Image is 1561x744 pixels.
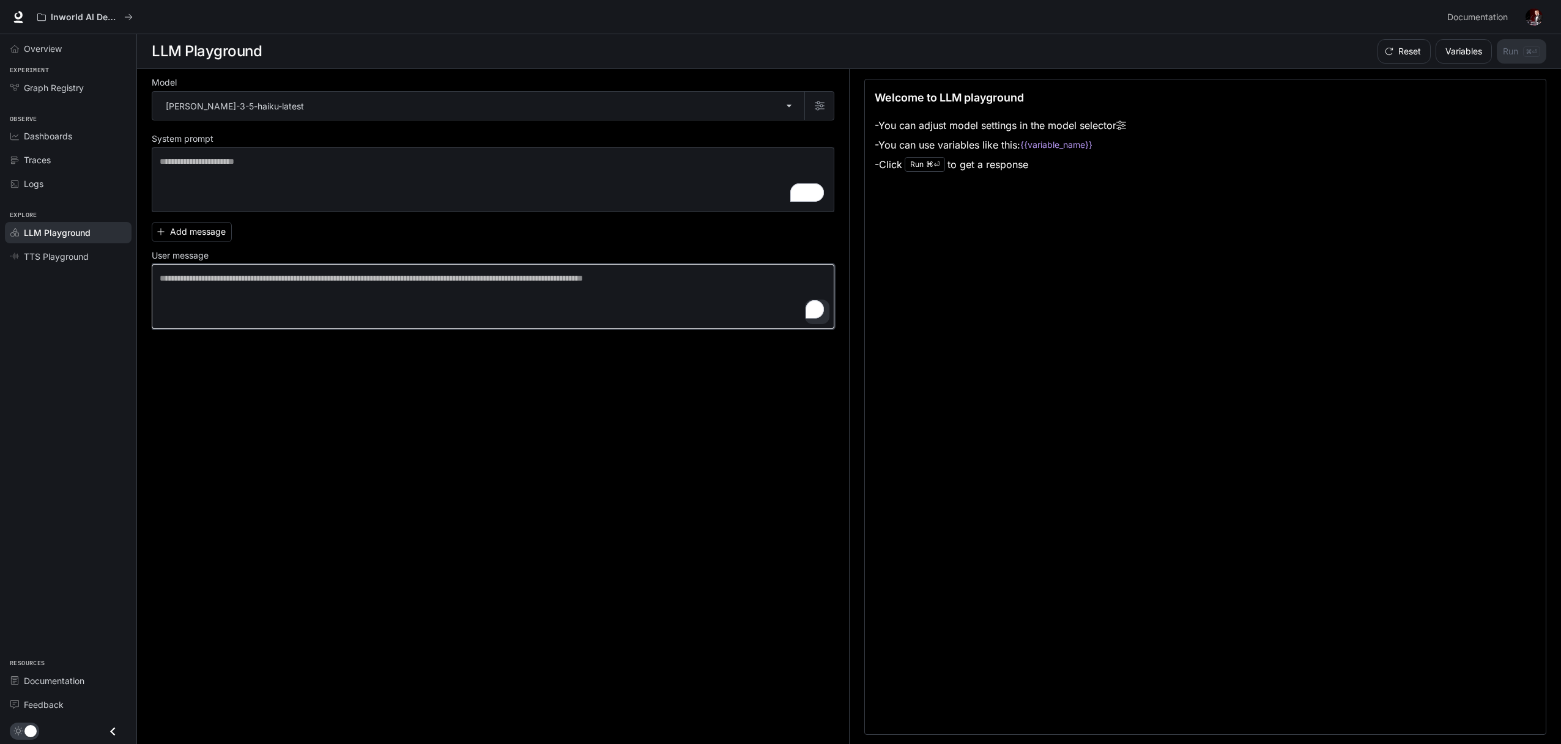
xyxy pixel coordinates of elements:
[99,719,127,744] button: Close drawer
[5,77,132,98] a: Graph Registry
[24,226,91,239] span: LLM Playground
[24,81,84,94] span: Graph Registry
[24,130,72,142] span: Dashboards
[5,38,132,59] a: Overview
[5,149,132,171] a: Traces
[32,5,138,29] button: All workspaces
[875,155,1126,174] li: - Click to get a response
[1020,139,1092,151] code: {{variable_name}}
[875,89,1024,106] p: Welcome to LLM playground
[152,78,177,87] p: Model
[51,12,119,23] p: Inworld AI Demos
[24,724,37,737] span: Dark mode toggle
[152,251,209,260] p: User message
[5,246,132,267] a: TTS Playground
[152,39,262,64] h1: LLM Playground
[152,222,232,242] button: Add message
[160,155,826,204] textarea: To enrich screen reader interactions, please activate Accessibility in Grammarly extension settings
[5,222,132,243] a: LLM Playground
[1377,39,1431,64] button: Reset
[152,92,804,120] div: [PERSON_NAME]-3-5-haiku-latest
[5,670,132,691] a: Documentation
[905,157,945,172] div: Run
[152,134,213,143] p: System prompt
[5,173,132,194] a: Logs
[160,272,826,321] textarea: To enrich screen reader interactions, please activate Accessibility in Grammarly extension settings
[875,135,1126,155] li: - You can use variables like this:
[1522,5,1546,29] button: User avatar
[1442,5,1517,29] a: Documentation
[1526,9,1543,26] img: User avatar
[1436,39,1492,64] button: Variables
[875,116,1126,135] li: - You can adjust model settings in the model selector
[24,153,51,166] span: Traces
[24,42,62,55] span: Overview
[166,100,304,112] p: [PERSON_NAME]-3-5-haiku-latest
[926,161,940,168] p: ⌘⏎
[24,698,64,711] span: Feedback
[1447,10,1508,25] span: Documentation
[24,674,84,687] span: Documentation
[24,250,89,263] span: TTS Playground
[5,694,132,715] a: Feedback
[24,177,43,190] span: Logs
[5,125,132,147] a: Dashboards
